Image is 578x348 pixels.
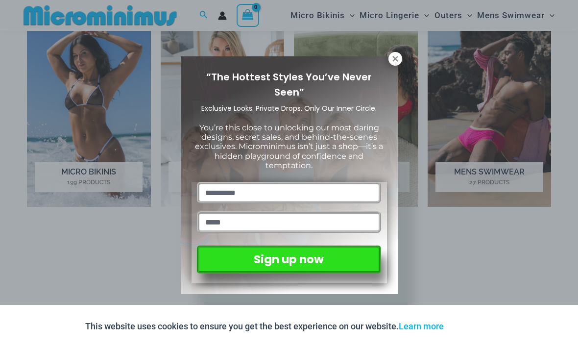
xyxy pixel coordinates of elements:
button: Close [388,52,402,66]
button: Sign up now [197,246,381,273]
span: You’re this close to unlocking our most daring designs, secret sales, and behind-the-scenes exclu... [195,123,383,170]
button: Accept [451,315,493,338]
p: This website uses cookies to ensure you get the best experience on our website. [85,319,444,334]
a: Learn more [399,321,444,331]
span: Exclusive Looks. Private Drops. Only Our Inner Circle. [201,103,377,113]
span: “The Hottest Styles You’ve Never Seen” [206,70,372,99]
